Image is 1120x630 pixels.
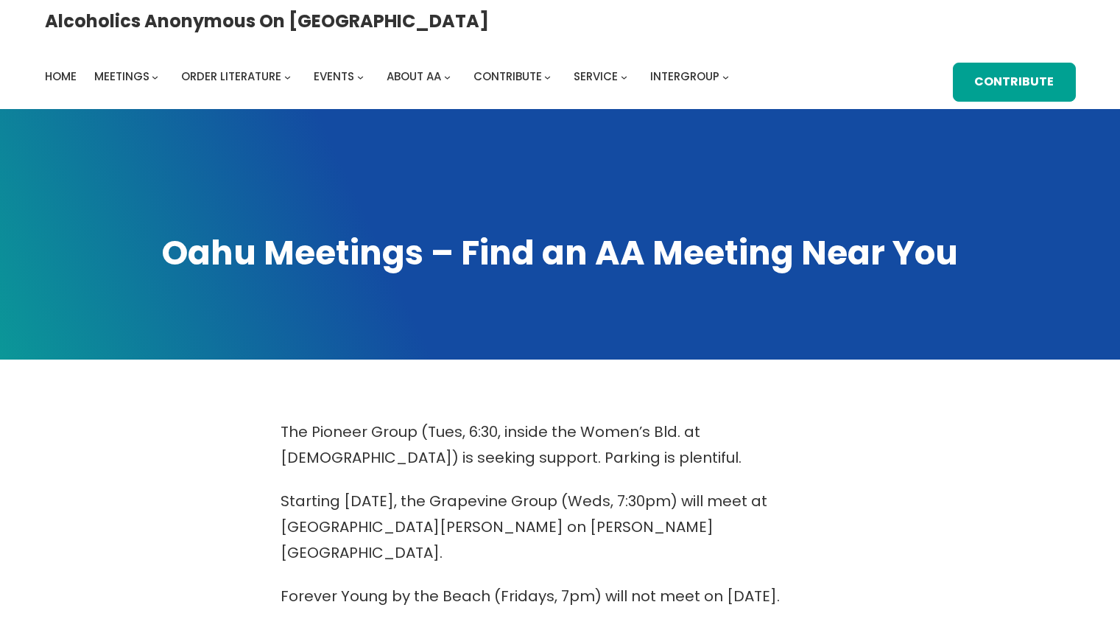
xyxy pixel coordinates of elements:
[650,66,719,87] a: Intergroup
[574,66,618,87] a: Service
[45,66,734,87] nav: Intergroup
[314,69,354,84] span: Events
[94,66,149,87] a: Meetings
[387,69,441,84] span: About AA
[722,74,729,80] button: Intergroup submenu
[281,584,840,609] p: Forever Young by the Beach (Fridays, 7pm) will not meet on [DATE].
[284,74,291,80] button: Order Literature submenu
[181,69,281,84] span: Order Literature
[152,74,158,80] button: Meetings submenu
[953,63,1075,102] a: Contribute
[45,230,1076,276] h1: Oahu Meetings – Find an AA Meeting Near You
[357,74,364,80] button: Events submenu
[544,74,551,80] button: Contribute submenu
[281,419,840,471] p: The Pioneer Group (Tues, 6:30, inside the Women’s Bld. at [DEMOGRAPHIC_DATA]) is seeking support....
[94,69,149,84] span: Meetings
[574,69,618,84] span: Service
[45,69,77,84] span: Home
[281,489,840,566] p: Starting [DATE], the Grapevine Group (Weds, 7:30pm) will meet at [GEOGRAPHIC_DATA][PERSON_NAME] o...
[473,66,542,87] a: Contribute
[621,74,627,80] button: Service submenu
[314,66,354,87] a: Events
[387,66,441,87] a: About AA
[473,69,542,84] span: Contribute
[650,69,719,84] span: Intergroup
[45,5,489,37] a: Alcoholics Anonymous on [GEOGRAPHIC_DATA]
[45,66,77,87] a: Home
[444,74,451,80] button: About AA submenu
